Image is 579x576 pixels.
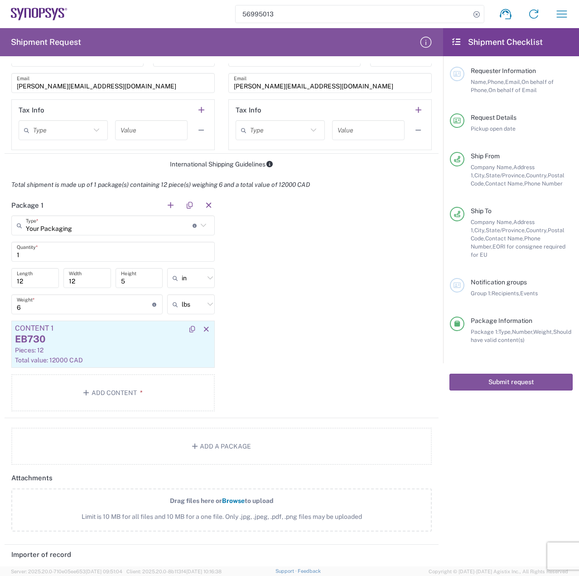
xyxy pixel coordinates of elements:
span: Ship To [471,207,492,215]
span: City, [474,227,486,234]
span: Contact Name, [485,180,524,187]
h2: Tax Info [19,106,44,115]
span: Browse [222,497,245,504]
span: [DATE] 09:51:04 [86,569,122,574]
div: International Shipping Guidelines [5,160,439,168]
span: State/Province, [486,172,526,179]
span: Type, [498,328,512,335]
span: Pickup open date [471,125,516,132]
span: Company Name, [471,164,513,171]
button: Add Content* [11,374,215,411]
span: On behalf of Email [488,87,537,93]
div: EB730 [15,332,211,346]
span: City, [474,172,486,179]
span: Number, [512,328,533,335]
span: Server: 2025.20.0-710e05ee653 [11,569,122,574]
span: Drag files here or [170,497,222,504]
span: Group 1: [471,290,492,297]
span: Package Information [471,317,532,324]
h2: Package 1 [11,201,43,210]
span: Events [520,290,538,297]
div: Pieces: 12 [15,346,211,354]
span: Recipients, [492,290,520,297]
div: Is the importer-of-record (IOR) the same entity as receiver? [11,565,210,573]
span: Package 1: [471,328,498,335]
h2: Shipment Request [11,37,81,48]
div: Content 1 [15,324,211,332]
button: Add a Package [11,428,432,465]
span: Requester Information [471,67,536,74]
span: Notification groups [471,278,527,286]
span: [DATE] 10:16:38 [186,569,222,574]
input: Shipment, tracking or reference number [236,5,470,23]
a: Feedback [298,568,321,574]
span: Client: 2025.20.0-8b113f4 [126,569,222,574]
a: Support [275,568,298,574]
span: State/Province, [486,227,526,234]
span: Company Name, [471,219,513,225]
span: Phone Number [524,180,563,187]
span: Limit is 10 MB for all files and 10 MB for a one file. Only .jpg, .jpeg, .pdf, .png files may be ... [31,512,412,522]
em: Total shipment is made up of 1 package(s) containing 12 piece(s) weighing 6 and a total value of ... [5,181,317,188]
span: Name, [471,78,487,85]
h2: Tax Info [236,106,261,115]
div: Total value: 12000 CAD [15,356,211,364]
span: Email, [505,78,521,85]
span: Phone, [487,78,505,85]
span: Copyright © [DATE]-[DATE] Agistix Inc., All Rights Reserved [429,567,568,576]
span: Weight, [533,328,553,335]
h2: Shipment Checklist [451,37,543,48]
span: EORI for consignee required for EU [471,243,565,258]
button: Submit request [449,374,573,391]
span: to upload [245,497,274,504]
span: Ship From [471,152,500,160]
span: Country, [526,227,548,234]
span: Request Details [471,114,516,121]
h2: Importer of record [11,550,71,559]
h2: Attachments [11,473,53,483]
span: Country, [526,172,548,179]
span: Contact Name, [485,235,524,242]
